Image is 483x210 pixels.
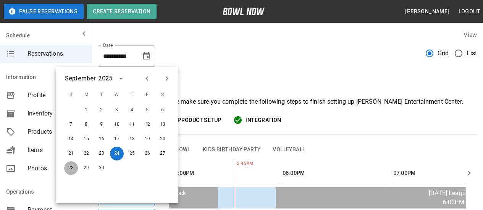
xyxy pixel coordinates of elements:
h3: Welcome [98,73,477,94]
button: Next month [160,72,173,85]
button: Sep 16, 2025 [95,132,108,146]
button: Sep 13, 2025 [156,118,170,131]
button: Sep 20, 2025 [156,132,170,146]
span: Profile [27,91,86,100]
span: Reservations [27,49,86,58]
span: T [95,87,108,103]
button: Sep 6, 2025 [156,103,170,117]
span: Items [27,146,86,155]
button: Sep 24, 2025 [110,147,124,160]
div: inventory tabs [98,141,477,159]
span: W [110,87,124,103]
span: Product Setup [178,115,221,125]
button: Sep 29, 2025 [79,161,93,175]
button: Sep 10, 2025 [110,118,124,131]
button: Sep 19, 2025 [141,132,154,146]
span: List [467,49,477,58]
button: Sep 9, 2025 [95,118,108,131]
span: 5:35PM [235,160,237,168]
span: F [141,87,154,103]
span: Grid [438,49,449,58]
button: calendar view is open, switch to year view [115,72,128,85]
button: Sep 25, 2025 [125,147,139,160]
button: Previous month [141,72,153,85]
button: Sep 17, 2025 [110,132,124,146]
div: September [65,74,96,83]
button: Logout [456,5,483,19]
button: Sep 3, 2025 [110,103,124,117]
label: View [464,31,477,38]
button: Sep 26, 2025 [141,147,154,160]
button: Sep 30, 2025 [95,161,108,175]
button: Sep 21, 2025 [64,147,78,160]
button: Sep 15, 2025 [79,132,93,146]
button: Sep 14, 2025 [64,132,78,146]
span: Integration [246,115,281,125]
div: 2025 [98,74,112,83]
button: Sep 18, 2025 [125,132,139,146]
button: Create Reservation [87,4,157,19]
button: Sep 2, 2025 [95,103,108,117]
span: M [79,87,93,103]
img: logo [223,8,265,15]
span: Photos [27,164,86,173]
button: Sep 28, 2025 [64,161,78,175]
button: Sep 22, 2025 [79,147,93,160]
button: Sep 11, 2025 [125,118,139,131]
button: Sep 27, 2025 [156,147,170,160]
span: S [156,87,170,103]
button: Volleyball [267,141,311,159]
button: Sep 7, 2025 [64,118,78,131]
span: T [125,87,139,103]
button: Sep 4, 2025 [125,103,139,117]
button: Choose date, selected date is Sep 24, 2025 [139,48,154,64]
span: S [64,87,78,103]
button: Kids Birthday Party [197,141,267,159]
button: Sep 12, 2025 [141,118,154,131]
button: Sep 23, 2025 [95,147,108,160]
span: Inventory [27,109,86,118]
button: [PERSON_NAME] [402,5,452,19]
button: Sep 1, 2025 [79,103,93,117]
button: Pause Reservations [4,4,84,19]
span: Products [27,127,86,136]
p: Welcome to BowlNow! Please make sure you complete the following steps to finish setting up [PERSO... [98,97,477,106]
button: Sep 5, 2025 [141,103,154,117]
button: Sep 8, 2025 [79,118,93,131]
